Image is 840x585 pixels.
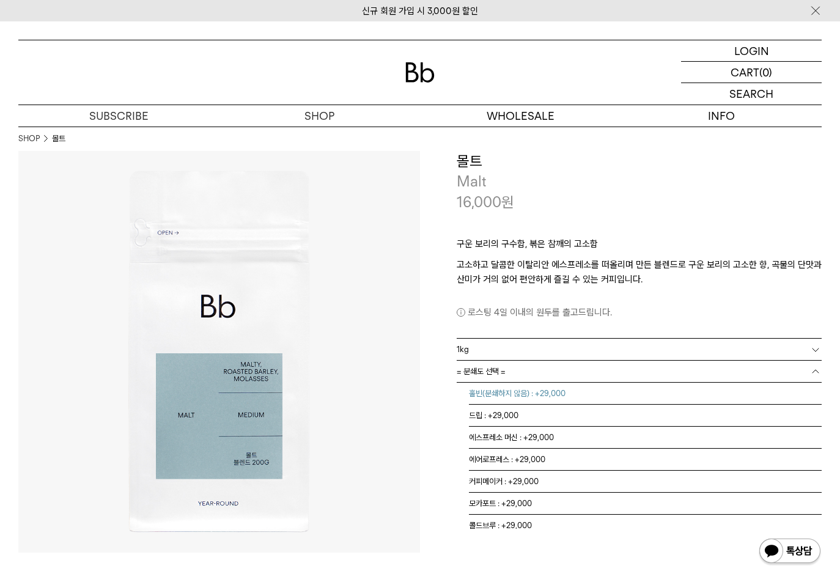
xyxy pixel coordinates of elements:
li: 에어로프레스 : +29,000 [469,449,822,471]
p: Malt [457,171,822,192]
p: SEARCH [729,83,773,105]
span: = 분쇄도 선택 = [457,361,506,382]
h3: 몰트 [457,151,822,172]
p: 16,000 [457,192,514,213]
p: 고소하고 달콤한 이탈리안 에스프레소를 떠올리며 만든 블렌드로 구운 보리의 고소한 향, 곡물의 단맛과 산미가 거의 없어 편안하게 즐길 수 있는 커피입니다. [457,257,822,287]
span: 1kg [457,339,469,360]
li: 홀빈(분쇄하지 않음) : +29,000 [469,383,822,405]
a: LOGIN [681,40,822,62]
li: 몰트 [52,133,65,145]
p: CART [731,62,759,83]
a: 신규 회원 가입 시 3,000원 할인 [362,6,478,17]
li: 모카포트 : +29,000 [469,493,822,515]
span: 원 [501,193,514,211]
img: 로고 [405,62,435,83]
li: 콜드브루 : +29,000 [469,515,822,537]
li: 드립 : +29,000 [469,405,822,427]
li: 에스프레소 머신 : +29,000 [469,427,822,449]
p: LOGIN [734,40,769,61]
a: SHOP [219,105,421,127]
li: 커피메이커 : +29,000 [469,471,822,493]
a: SHOP [18,133,40,145]
p: (0) [759,62,772,83]
img: 카카오톡 채널 1:1 채팅 버튼 [758,537,822,567]
a: CART (0) [681,62,822,83]
img: 몰트 [18,151,420,553]
a: SUBSCRIBE [18,105,219,127]
p: 로스팅 4일 이내의 원두를 출고드립니다. [457,305,822,320]
p: WHOLESALE [420,105,621,127]
p: 구운 보리의 구수함, 볶은 참깨의 고소함 [457,237,822,257]
p: INFO [621,105,822,127]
